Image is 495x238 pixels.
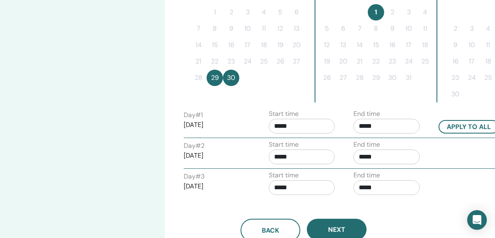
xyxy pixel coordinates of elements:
button: 30 [447,86,464,102]
div: Open Intercom Messenger [467,210,487,230]
label: Day # 2 [184,141,205,151]
button: 17 [464,53,480,70]
label: Day # 1 [184,110,203,120]
button: 17 [239,37,256,53]
button: 12 [272,20,288,37]
button: 10 [239,20,256,37]
label: Start time [269,170,299,180]
label: Start time [269,109,299,119]
button: 29 [207,70,223,86]
button: 18 [256,37,272,53]
button: 30 [223,70,239,86]
button: 23 [384,53,400,70]
button: 2 [447,20,464,37]
button: 24 [464,70,480,86]
button: 23 [223,53,239,70]
button: 5 [319,20,335,37]
button: 25 [417,53,433,70]
button: 28 [190,70,207,86]
button: 15 [207,37,223,53]
button: 8 [207,20,223,37]
label: End time [353,140,380,150]
button: 3 [239,4,256,20]
button: 31 [400,70,417,86]
button: 12 [319,37,335,53]
button: 8 [368,20,384,37]
button: 19 [319,53,335,70]
button: 16 [384,37,400,53]
button: 17 [400,37,417,53]
button: 7 [190,20,207,37]
button: 24 [239,53,256,70]
button: 2 [384,4,400,20]
button: 6 [335,20,351,37]
button: 16 [223,37,239,53]
button: 9 [384,20,400,37]
button: 6 [288,4,305,20]
button: 22 [368,53,384,70]
label: Start time [269,140,299,150]
button: 7 [351,20,368,37]
button: 19 [272,37,288,53]
button: 3 [464,20,480,37]
button: 16 [447,53,464,70]
label: End time [353,170,380,180]
button: 1 [368,4,384,20]
button: 26 [272,53,288,70]
button: 26 [319,70,335,86]
button: 20 [335,53,351,70]
label: Day # 3 [184,172,205,181]
p: [DATE] [184,120,250,130]
button: 18 [417,37,433,53]
button: 11 [256,20,272,37]
button: 27 [335,70,351,86]
button: 11 [417,20,433,37]
button: 13 [288,20,305,37]
button: 1 [207,4,223,20]
p: [DATE] [184,151,250,161]
button: 22 [207,53,223,70]
button: 28 [351,70,368,86]
span: Back [262,226,279,235]
button: 25 [256,53,272,70]
button: 2 [223,4,239,20]
button: 24 [400,53,417,70]
button: 4 [417,4,433,20]
button: 14 [351,37,368,53]
button: 27 [288,53,305,70]
button: 14 [190,37,207,53]
button: 3 [400,4,417,20]
button: 21 [190,53,207,70]
p: [DATE] [184,181,250,191]
button: 21 [351,53,368,70]
button: 10 [464,37,480,53]
button: 23 [447,70,464,86]
button: 9 [223,20,239,37]
button: 15 [368,37,384,53]
button: 29 [368,70,384,86]
button: 9 [447,37,464,53]
button: 13 [335,37,351,53]
button: 5 [272,4,288,20]
label: End time [353,109,380,119]
button: 4 [256,4,272,20]
button: 30 [384,70,400,86]
button: 10 [400,20,417,37]
span: Next [328,225,345,234]
button: 20 [288,37,305,53]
